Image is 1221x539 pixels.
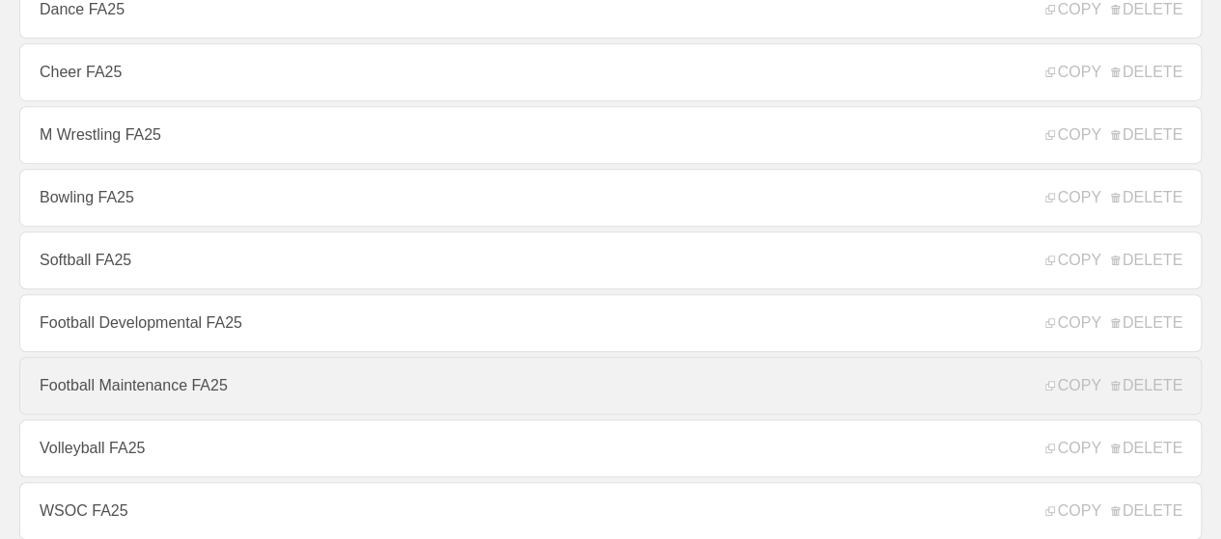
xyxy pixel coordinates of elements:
[1111,502,1182,520] span: DELETE
[1111,440,1182,457] span: DELETE
[1124,446,1221,539] iframe: Chat Widget
[19,231,1202,289] a: Softball FA25
[19,419,1202,477] a: Volleyball FA25
[1111,189,1182,206] span: DELETE
[19,169,1202,227] a: Bowling FA25
[1111,377,1182,394] span: DELETE
[1045,502,1100,520] span: COPY
[1045,1,1100,18] span: COPY
[1045,440,1100,457] span: COPY
[19,294,1202,352] a: Football Developmental FA25
[1111,1,1182,18] span: DELETE
[1111,64,1182,81] span: DELETE
[1045,64,1100,81] span: COPY
[1045,314,1100,332] span: COPY
[1045,377,1100,394] span: COPY
[19,106,1202,164] a: M Wrestling FA25
[1111,252,1182,269] span: DELETE
[1111,126,1182,144] span: DELETE
[1111,314,1182,332] span: DELETE
[1045,189,1100,206] span: COPY
[1045,126,1100,144] span: COPY
[1045,252,1100,269] span: COPY
[19,357,1202,415] a: Football Maintenance FA25
[19,43,1202,101] a: Cheer FA25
